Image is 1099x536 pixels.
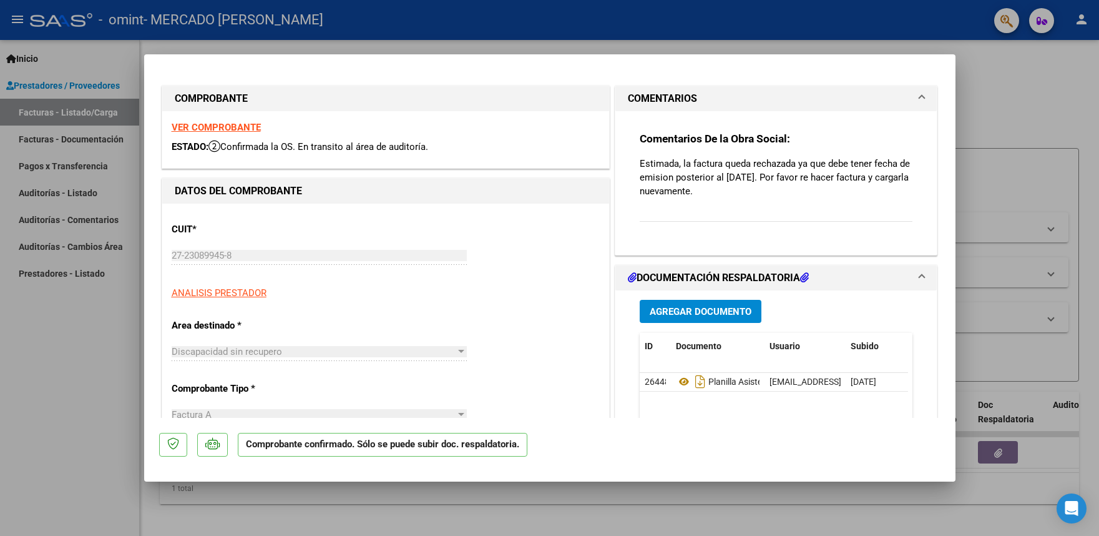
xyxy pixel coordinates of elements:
div: COMENTARIOS [615,111,937,254]
datatable-header-cell: Usuario [764,333,846,360]
p: CUIT [172,222,300,237]
div: Open Intercom Messenger [1057,494,1087,524]
span: ID [645,341,653,351]
datatable-header-cell: Subido [846,333,908,360]
span: Confirmada la OS. En transito al área de auditoría. [208,141,428,152]
span: Usuario [769,341,800,351]
span: ESTADO: [172,141,208,152]
datatable-header-cell: Documento [671,333,764,360]
h1: COMENTARIOS [628,91,697,106]
p: Comprobante confirmado. Sólo se puede subir doc. respaldatoria. [238,433,527,457]
p: Comprobante Tipo * [172,382,300,396]
span: ANALISIS PRESTADOR [172,287,266,299]
span: Subido [851,341,879,351]
datatable-header-cell: ID [640,333,671,360]
mat-expansion-panel-header: DOCUMENTACIÓN RESPALDATORIA [615,266,937,290]
span: Agregar Documento [650,306,751,317]
p: Estimada, la factura queda rechazada ya que debe tener fecha de emision posterior al [DATE]. Por ... [640,157,913,198]
span: [DATE] [851,377,876,387]
strong: DATOS DEL COMPROBANTE [175,185,302,197]
span: Factura A [172,409,212,420]
mat-expansion-panel-header: COMENTARIOS [615,86,937,111]
span: Discapacidad sin recupero [172,346,282,357]
span: Documento [676,341,721,351]
span: [EMAIL_ADDRESS][DOMAIN_NAME] - [PERSON_NAME] [769,377,981,387]
span: Planilla Asistencia [PERSON_NAME] [676,377,847,387]
span: 26448 [645,377,670,387]
p: Area destinado * [172,319,300,333]
strong: Comentarios De la Obra Social: [640,132,790,145]
a: VER COMPROBANTE [172,122,261,133]
strong: COMPROBANTE [175,92,248,104]
button: Agregar Documento [640,300,761,323]
i: Descargar documento [692,372,708,392]
h1: DOCUMENTACIÓN RESPALDATORIA [628,270,809,285]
